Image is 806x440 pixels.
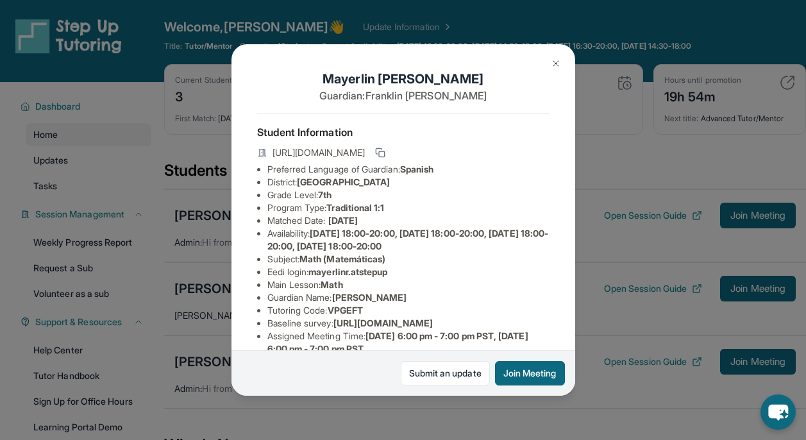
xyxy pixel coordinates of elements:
[267,214,550,227] li: Matched Date:
[401,361,490,385] a: Submit an update
[299,253,385,264] span: Math (Matemáticas)
[257,124,550,140] h4: Student Information
[267,278,550,291] li: Main Lesson :
[267,330,550,355] li: Assigned Meeting Time :
[495,361,565,385] button: Join Meeting
[267,176,550,189] li: District:
[551,58,561,69] img: Close Icon
[332,292,407,303] span: [PERSON_NAME]
[267,266,550,278] li: Eedi login :
[400,164,434,174] span: Spanish
[267,201,550,214] li: Program Type:
[308,266,387,277] span: mayerlinr.atstepup
[267,253,550,266] li: Subject :
[267,227,550,253] li: Availability:
[267,163,550,176] li: Preferred Language of Guardian:
[321,279,342,290] span: Math
[318,189,332,200] span: 7th
[267,291,550,304] li: Guardian Name :
[326,202,384,213] span: Traditional 1:1
[328,215,358,226] span: [DATE]
[257,70,550,88] h1: Mayerlin [PERSON_NAME]
[257,88,550,103] p: Guardian: Franklin [PERSON_NAME]
[760,394,796,430] button: chat-button
[273,146,365,159] span: [URL][DOMAIN_NAME]
[373,145,388,160] button: Copy link
[267,189,550,201] li: Grade Level:
[328,305,363,316] span: VPGEFT
[297,176,390,187] span: [GEOGRAPHIC_DATA]
[267,304,550,317] li: Tutoring Code :
[333,317,433,328] span: [URL][DOMAIN_NAME]
[267,330,528,354] span: [DATE] 6:00 pm - 7:00 pm PST, [DATE] 6:00 pm - 7:00 pm PST
[267,317,550,330] li: Baseline survey :
[267,228,549,251] span: [DATE] 18:00-20:00, [DATE] 18:00-20:00, [DATE] 18:00-20:00, [DATE] 18:00-20:00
